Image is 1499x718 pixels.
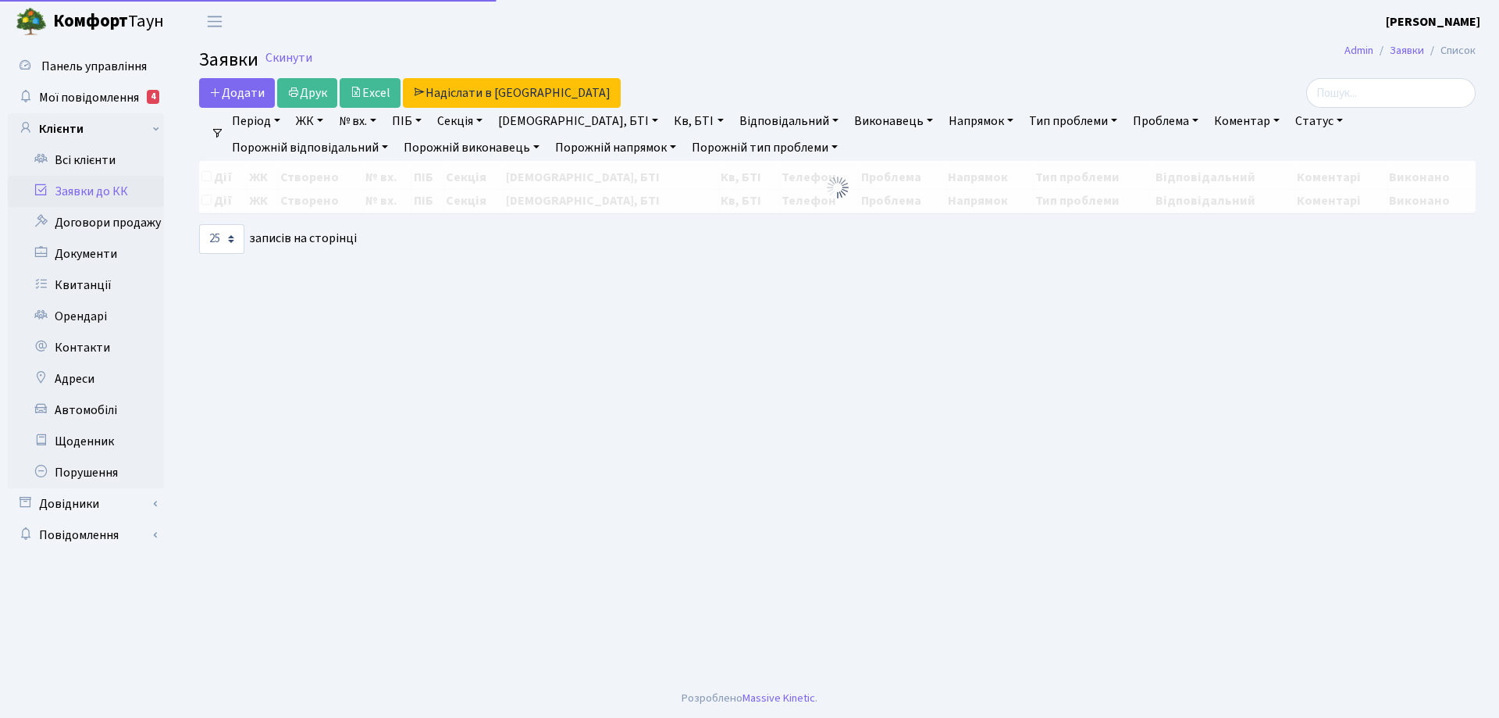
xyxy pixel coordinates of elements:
li: Список [1424,42,1476,59]
a: Друк [277,78,337,108]
a: Кв, БТІ [668,108,729,134]
a: ЖК [290,108,329,134]
a: ПІБ [386,108,428,134]
a: Договори продажу [8,207,164,238]
a: Секція [431,108,489,134]
a: № вх. [333,108,383,134]
span: Таун [53,9,164,35]
label: записів на сторінці [199,224,357,254]
a: Довідники [8,488,164,520]
a: Статус [1289,108,1349,134]
a: Проблема [1127,108,1205,134]
a: Надіслати в [GEOGRAPHIC_DATA] [403,78,621,108]
a: Адреси [8,363,164,395]
a: Порожній напрямок [549,134,682,161]
a: [DEMOGRAPHIC_DATA], БТІ [492,108,664,134]
a: Період [226,108,287,134]
a: Щоденник [8,426,164,457]
a: Мої повідомлення4 [8,82,164,113]
a: Всі клієнти [8,145,164,176]
a: Порожній тип проблеми [685,134,844,161]
a: Порушення [8,457,164,488]
a: Контакти [8,332,164,363]
a: Заявки до КК [8,176,164,207]
a: Додати [199,78,275,108]
span: Додати [209,84,265,102]
a: Орендарі [8,301,164,332]
a: Напрямок [942,108,1020,134]
a: Клієнти [8,113,164,145]
a: Повідомлення [8,520,164,551]
a: Автомобілі [8,395,164,426]
input: Пошук... [1306,78,1476,108]
span: Панель управління [41,58,147,75]
select: записів на сторінці [199,224,244,254]
a: Документи [8,238,164,270]
a: [PERSON_NAME] [1386,13,1480,31]
img: Обробка... [825,175,850,200]
a: Квитанції [8,270,164,301]
a: Тип проблеми [1023,108,1123,134]
a: Відповідальний [733,108,845,134]
a: Порожній відповідальний [226,134,394,161]
a: Admin [1344,42,1373,59]
a: Massive Kinetic [742,690,815,706]
a: Панель управління [8,51,164,82]
div: 4 [147,90,159,104]
span: Заявки [199,46,258,73]
span: Мої повідомлення [39,89,139,106]
b: Комфорт [53,9,128,34]
a: Коментар [1208,108,1286,134]
a: Виконавець [848,108,939,134]
b: [PERSON_NAME] [1386,13,1480,30]
button: Переключити навігацію [195,9,234,34]
a: Excel [340,78,401,108]
a: Скинути [265,51,312,66]
img: logo.png [16,6,47,38]
a: Порожній виконавець [397,134,546,161]
div: Розроблено . [682,690,817,707]
nav: breadcrumb [1321,34,1499,67]
a: Заявки [1390,42,1424,59]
